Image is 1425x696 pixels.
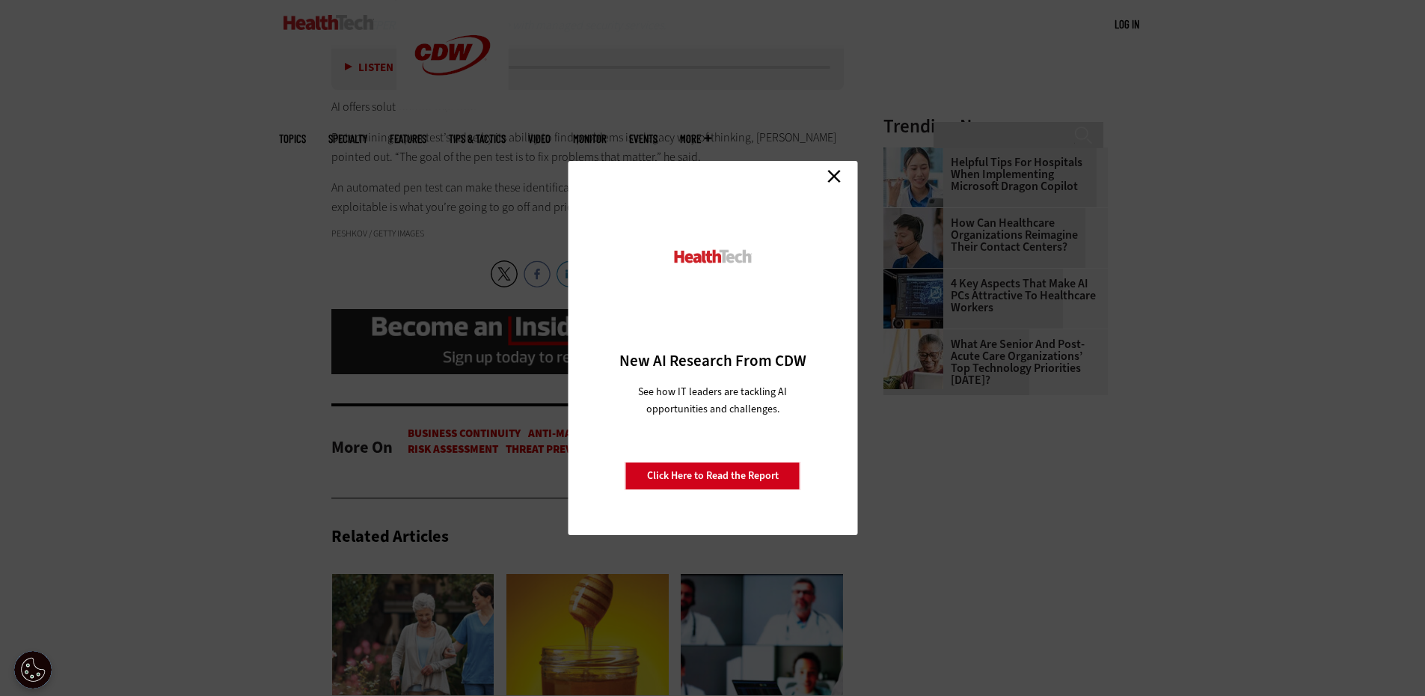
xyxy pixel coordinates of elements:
[14,651,52,689] div: Cookie Settings
[672,248,753,264] img: HealthTech_0.png
[620,383,805,418] p: See how IT leaders are tackling AI opportunities and challenges.
[625,462,800,490] a: Click Here to Read the Report
[823,165,845,187] a: Close
[14,651,52,689] button: Open Preferences
[594,350,831,371] h3: New AI Research From CDW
